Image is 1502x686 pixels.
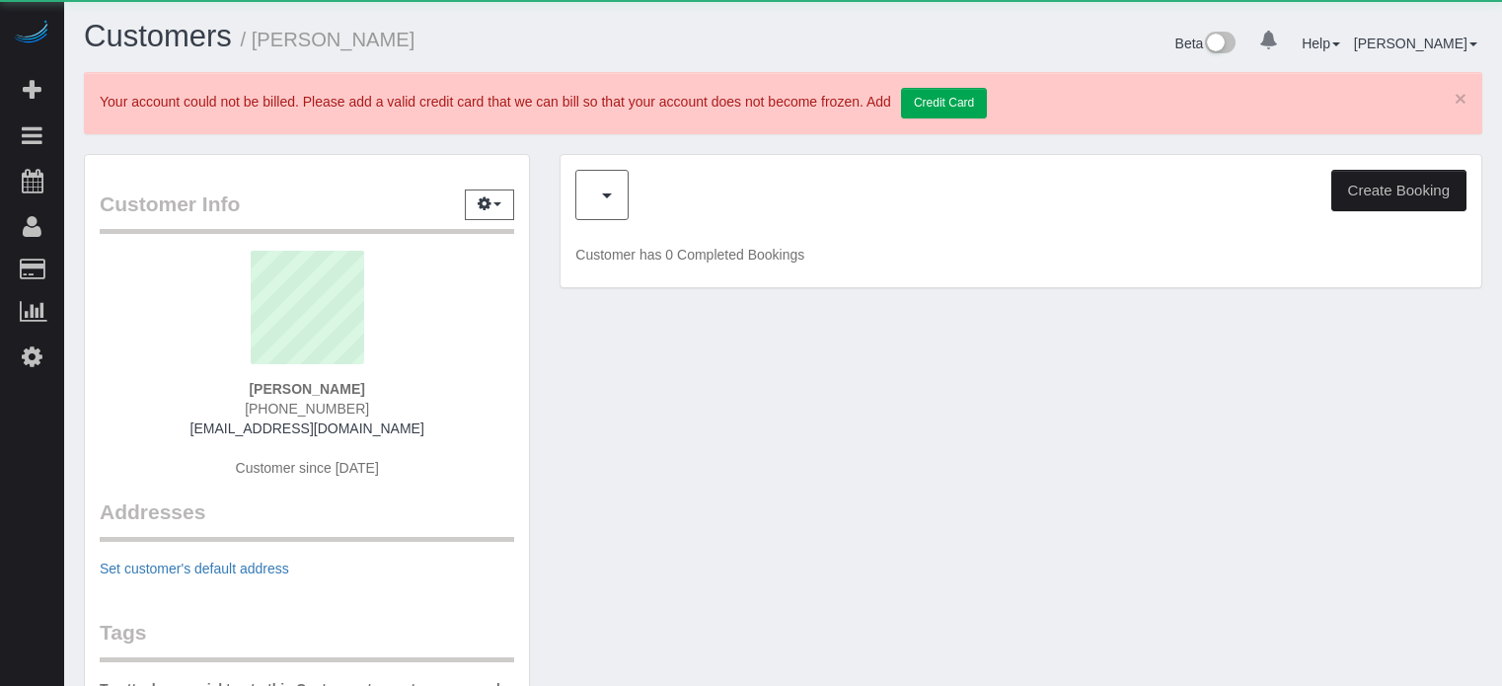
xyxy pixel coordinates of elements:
a: [PERSON_NAME] [1354,36,1477,51]
span: [PHONE_NUMBER] [245,401,369,417]
img: New interface [1203,32,1236,57]
a: × [1455,88,1466,109]
strong: [PERSON_NAME] [249,381,364,397]
p: Customer has 0 Completed Bookings [575,245,1466,265]
button: Create Booking [1331,170,1466,211]
a: Help [1302,36,1340,51]
span: Customer since [DATE] [236,460,379,476]
small: / [PERSON_NAME] [241,29,415,50]
a: Beta [1175,36,1237,51]
a: Set customer's default address [100,561,289,576]
a: Customers [84,19,232,53]
legend: Customer Info [100,190,514,234]
a: [EMAIL_ADDRESS][DOMAIN_NAME] [190,420,424,436]
a: Credit Card [901,88,987,118]
legend: Tags [100,618,514,662]
img: Automaid Logo [12,20,51,47]
span: Your account could not be billed. Please add a valid credit card that we can bill so that your ac... [100,94,987,110]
